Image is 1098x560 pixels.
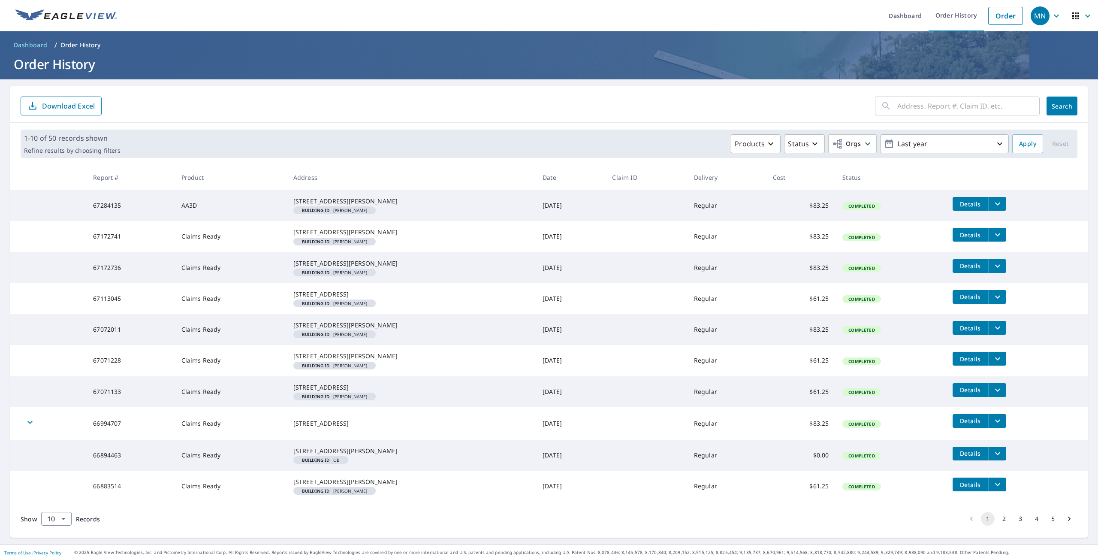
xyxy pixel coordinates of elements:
[687,283,766,314] td: Regular
[293,419,529,428] div: [STREET_ADDRESS]
[74,549,1094,556] p: © 2025 Eagle View Technologies, Inc. and Pictometry International Corp. All Rights Reserved. Repo...
[766,376,836,407] td: $61.25
[880,134,1009,153] button: Last year
[843,389,880,395] span: Completed
[297,208,373,212] span: [PERSON_NAME]
[21,515,37,523] span: Show
[175,190,287,221] td: AA3D
[536,190,605,221] td: [DATE]
[1053,102,1071,110] span: Search
[958,417,983,425] span: Details
[1046,512,1060,526] button: Go to page 5
[843,327,880,333] span: Completed
[989,321,1006,335] button: filesDropdownBtn-67072011
[953,478,989,491] button: detailsBtn-66883514
[687,165,766,190] th: Delivery
[175,345,287,376] td: Claims Ready
[953,290,989,304] button: detailsBtn-67113045
[766,471,836,502] td: $61.25
[302,301,330,306] em: Building ID
[175,440,287,471] td: Claims Ready
[897,94,1040,118] input: Address, Report #, Claim ID, etc.
[832,139,861,149] span: Orgs
[766,190,836,221] td: $83.25
[536,345,605,376] td: [DATE]
[1030,512,1044,526] button: Go to page 4
[735,139,765,149] p: Products
[293,197,529,206] div: [STREET_ADDRESS][PERSON_NAME]
[843,234,880,240] span: Completed
[953,352,989,366] button: detailsBtn-67071228
[14,41,48,49] span: Dashboard
[989,228,1006,242] button: filesDropdownBtn-67172741
[687,252,766,283] td: Regular
[293,352,529,360] div: [STREET_ADDRESS][PERSON_NAME]
[536,440,605,471] td: [DATE]
[766,314,836,345] td: $83.25
[687,314,766,345] td: Regular
[766,283,836,314] td: $61.25
[175,314,287,345] td: Claims Ready
[766,221,836,252] td: $83.25
[828,134,877,153] button: Orgs
[963,512,1077,526] nav: pagination navigation
[766,165,836,190] th: Cost
[989,414,1006,428] button: filesDropdownBtn-66994707
[175,407,287,440] td: Claims Ready
[989,478,1006,491] button: filesDropdownBtn-66883514
[1014,512,1027,526] button: Go to page 3
[958,324,983,332] span: Details
[293,290,529,299] div: [STREET_ADDRESS]
[175,221,287,252] td: Claims Ready
[989,290,1006,304] button: filesDropdownBtn-67113045
[297,301,373,306] span: [PERSON_NAME]
[302,239,330,244] em: Building ID
[536,165,605,190] th: Date
[731,134,781,153] button: Products
[981,512,995,526] button: page 1
[836,165,945,190] th: Status
[687,221,766,252] td: Regular
[843,296,880,302] span: Completed
[958,355,983,363] span: Details
[536,221,605,252] td: [DATE]
[958,231,983,239] span: Details
[54,40,57,50] li: /
[293,321,529,330] div: [STREET_ADDRESS][PERSON_NAME]
[788,139,809,149] p: Status
[302,489,330,493] em: Building ID
[766,407,836,440] td: $83.25
[687,376,766,407] td: Regular
[843,265,880,271] span: Completed
[989,197,1006,211] button: filesDropdownBtn-67284135
[843,484,880,490] span: Completed
[989,352,1006,366] button: filesDropdownBtn-67071228
[86,471,174,502] td: 66883514
[536,252,605,283] td: [DATE]
[297,239,373,244] span: [PERSON_NAME]
[536,376,605,407] td: [DATE]
[21,97,102,115] button: Download Excel
[86,221,174,252] td: 67172741
[958,200,983,208] span: Details
[536,283,605,314] td: [DATE]
[1062,512,1076,526] button: Go to next page
[302,332,330,336] em: Building ID
[175,283,287,314] td: Claims Ready
[1019,139,1036,149] span: Apply
[784,134,825,153] button: Status
[24,147,121,154] p: Refine results by choosing filters
[843,421,880,427] span: Completed
[41,512,72,526] div: Show 10 records
[10,38,1088,52] nav: breadcrumb
[287,165,536,190] th: Address
[86,314,174,345] td: 67072011
[4,550,31,556] a: Terms of Use
[843,203,880,209] span: Completed
[958,262,983,270] span: Details
[687,345,766,376] td: Regular
[958,481,983,489] span: Details
[958,449,983,457] span: Details
[297,458,345,462] span: OB
[302,458,330,462] em: Building ID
